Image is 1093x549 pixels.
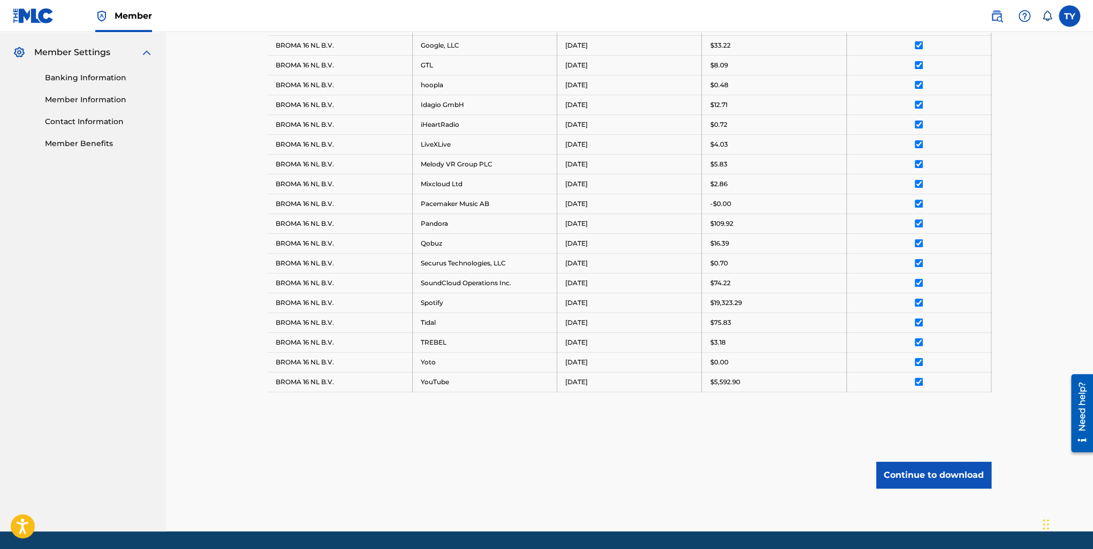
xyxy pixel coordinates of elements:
td: [DATE] [557,372,702,392]
img: Top Rightsholder [95,10,108,22]
td: Spotify [412,293,557,312]
td: [DATE] [557,312,702,332]
td: Securus Technologies, LLC [412,253,557,273]
div: User Menu [1059,5,1080,27]
td: [DATE] [557,95,702,115]
td: BROMA 16 NL B.V. [268,332,412,352]
td: [DATE] [557,154,702,174]
p: $0.72 [710,120,727,129]
div: Виджет чата [1039,498,1093,549]
p: $74.22 [710,278,730,288]
td: Tidal [412,312,557,332]
td: Yoto [412,352,557,372]
p: $4.03 [710,140,727,149]
td: BROMA 16 NL B.V. [268,95,412,115]
iframe: Chat Widget [1039,498,1093,549]
td: [DATE] [557,293,702,312]
p: $2.86 [710,179,727,189]
td: BROMA 16 NL B.V. [268,194,412,213]
td: [DATE] [557,35,702,55]
td: [DATE] [557,213,702,233]
td: [DATE] [557,55,702,75]
td: [DATE] [557,194,702,213]
p: $33.22 [710,41,730,50]
p: $0.70 [710,258,727,268]
td: GTL [412,55,557,75]
p: $8.09 [710,60,727,70]
img: help [1018,10,1031,22]
td: BROMA 16 NL B.V. [268,253,412,273]
td: [DATE] [557,253,702,273]
img: expand [140,46,153,59]
td: BROMA 16 NL B.V. [268,293,412,312]
td: YouTube [412,372,557,392]
td: Pandora [412,213,557,233]
td: [DATE] [557,332,702,352]
td: [DATE] [557,233,702,253]
td: Google, LLC [412,35,557,55]
td: [DATE] [557,174,702,194]
td: BROMA 16 NL B.V. [268,213,412,233]
td: [DATE] [557,273,702,293]
td: iHeartRadio [412,115,557,134]
td: BROMA 16 NL B.V. [268,134,412,154]
p: $109.92 [710,219,733,228]
a: Public Search [986,5,1007,27]
td: BROMA 16 NL B.V. [268,55,412,75]
td: LiveXLive [412,134,557,154]
td: BROMA 16 NL B.V. [268,273,412,293]
div: Notifications [1042,11,1052,21]
td: BROMA 16 NL B.V. [268,312,412,332]
button: Continue to download [876,462,991,489]
td: BROMA 16 NL B.V. [268,372,412,392]
p: $0.48 [710,80,728,90]
a: Member Benefits [45,138,153,149]
a: Contact Information [45,116,153,127]
td: BROMA 16 NL B.V. [268,35,412,55]
td: BROMA 16 NL B.V. [268,154,412,174]
td: Idagio GmbH [412,95,557,115]
img: MLC Logo [13,8,54,24]
div: Перетащить [1043,508,1049,540]
td: [DATE] [557,134,702,154]
p: $0.00 [710,357,728,367]
td: [DATE] [557,352,702,372]
a: Banking Information [45,72,153,83]
span: Member Settings [34,46,110,59]
td: TREBEL [412,332,557,352]
td: Qobuz [412,233,557,253]
td: BROMA 16 NL B.V. [268,174,412,194]
td: Pacemaker Music AB [412,194,557,213]
img: search [990,10,1003,22]
td: Melody VR Group PLC [412,154,557,174]
td: BROMA 16 NL B.V. [268,233,412,253]
p: $5,592.90 [710,377,740,387]
td: [DATE] [557,75,702,95]
td: Mixcloud Ltd [412,174,557,194]
img: Member Settings [13,46,26,59]
td: SoundCloud Operations Inc. [412,273,557,293]
p: $19,323.29 [710,298,741,308]
td: BROMA 16 NL B.V. [268,115,412,134]
td: hoopla [412,75,557,95]
td: BROMA 16 NL B.V. [268,352,412,372]
p: $12.71 [710,100,727,110]
p: $16.39 [710,239,728,248]
p: $75.83 [710,318,731,327]
td: BROMA 16 NL B.V. [268,75,412,95]
p: $3.18 [710,338,725,347]
p: -$0.00 [710,199,731,209]
div: Help [1014,5,1035,27]
iframe: Resource Center [1063,370,1093,456]
a: Member Information [45,94,153,105]
p: $5.83 [710,159,727,169]
span: Member [115,10,152,22]
td: [DATE] [557,115,702,134]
